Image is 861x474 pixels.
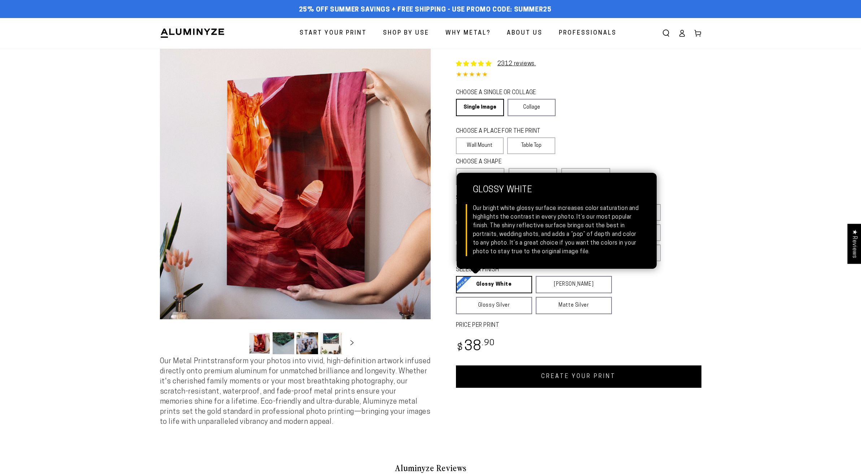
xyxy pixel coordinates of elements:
a: Why Metal? [440,24,496,43]
a: Professionals [553,24,622,43]
a: Collage [508,99,556,116]
span: Our Metal Prints transform your photos into vivid, high-definition artwork infused directly onto ... [160,358,431,426]
legend: CHOOSE A SHAPE [456,158,550,166]
sup: .90 [482,339,495,347]
a: Matte Silver [536,297,612,314]
span: $ [457,343,463,353]
bdi: 38 [456,340,495,354]
a: Single Image [456,99,504,116]
label: Table Top [507,137,555,154]
button: Load image 4 in gallery view [320,332,342,354]
button: Slide right [344,335,360,351]
div: 4.85 out of 5.0 stars [456,70,701,80]
span: 25% off Summer Savings + Free Shipping - Use Promo Code: SUMMER25 [299,6,552,14]
h2: Aluminyze Reviews [220,462,642,474]
span: Why Metal? [445,28,491,39]
a: 2312 reviews. [497,61,536,67]
label: Wall Mount [456,137,504,154]
media-gallery: Gallery Viewer [160,49,431,356]
button: Slide left [231,335,247,351]
button: Load image 1 in gallery view [249,332,270,354]
label: 20x40 [456,245,495,261]
span: Shop By Use [383,28,429,39]
img: Aluminyze [160,28,225,39]
legend: CHOOSE A PLACE FOR THE PRINT [456,127,549,136]
legend: SELECT A FINISH [456,266,595,274]
label: PRICE PER PRINT [456,321,701,330]
button: Load image 2 in gallery view [273,332,294,354]
div: Our bright white glossy surface increases color saturation and highlights the contrast in every p... [473,204,640,256]
a: Shop By Use [378,24,435,43]
span: Square [523,172,543,181]
label: 10x20 [456,224,495,241]
label: 5x7 [456,204,495,221]
a: Glossy Silver [456,297,532,314]
a: CREATE YOUR PRINT [456,365,701,388]
a: [PERSON_NAME] [536,276,612,293]
button: Load image 3 in gallery view [296,332,318,354]
legend: SELECT A SIZE [456,194,600,202]
div: Click to open Judge.me floating reviews tab [847,224,861,264]
summary: Search our site [658,25,674,41]
a: Start Your Print [294,24,372,43]
a: About Us [501,24,548,43]
a: Glossy White [456,276,532,293]
span: Professionals [559,28,617,39]
span: Start Your Print [300,28,367,39]
strong: Glossy White [473,185,640,204]
span: About Us [507,28,543,39]
span: Rectangle [466,172,495,181]
legend: CHOOSE A SINGLE OR COLLAGE [456,89,549,97]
